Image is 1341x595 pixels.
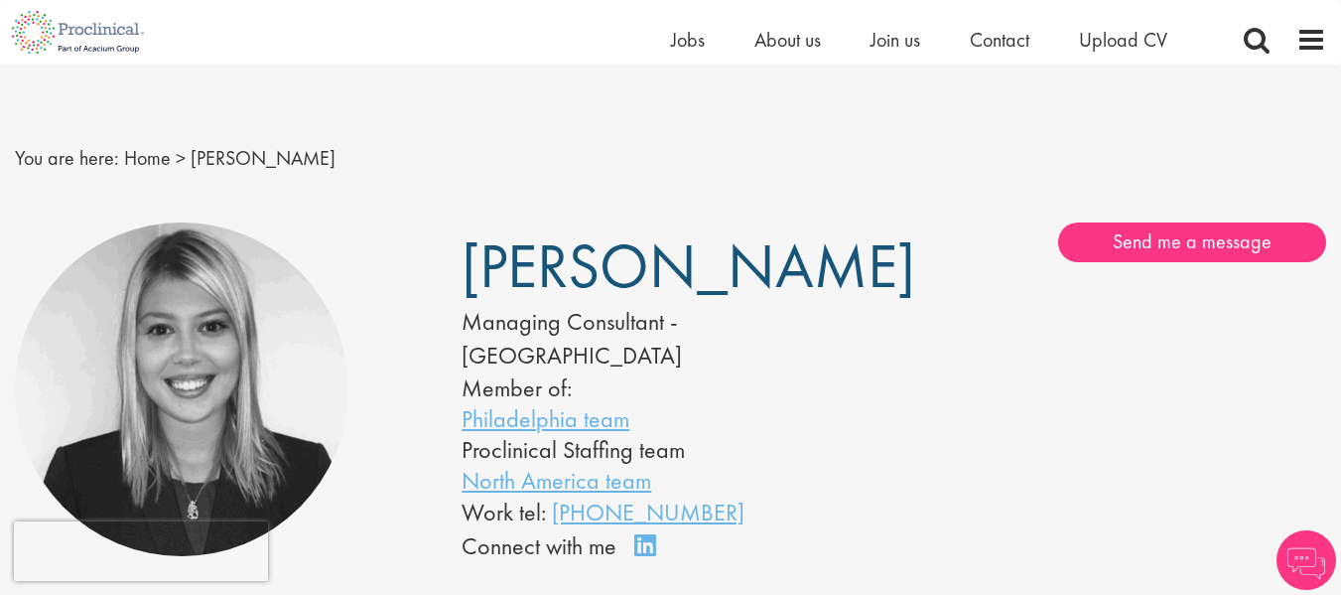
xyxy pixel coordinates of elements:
span: [PERSON_NAME] [462,226,915,306]
a: Send me a message [1058,223,1326,262]
img: Janelle Jones [15,223,348,556]
label: Member of: [462,372,572,403]
a: Contact [970,27,1029,53]
span: [PERSON_NAME] [191,145,335,171]
li: Proclinical Staffing team [462,434,834,465]
span: Work tel: [462,497,546,527]
a: North America team [462,465,651,496]
img: Chatbot [1276,530,1336,590]
div: Managing Consultant - [GEOGRAPHIC_DATA] [462,305,834,373]
span: You are here: [15,145,119,171]
span: > [176,145,186,171]
iframe: reCAPTCHA [14,521,268,581]
a: Upload CV [1079,27,1167,53]
a: Jobs [671,27,705,53]
a: Philadelphia team [462,403,629,434]
a: [PHONE_NUMBER] [552,497,744,527]
a: Join us [871,27,920,53]
a: breadcrumb link [124,145,171,171]
a: About us [754,27,821,53]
